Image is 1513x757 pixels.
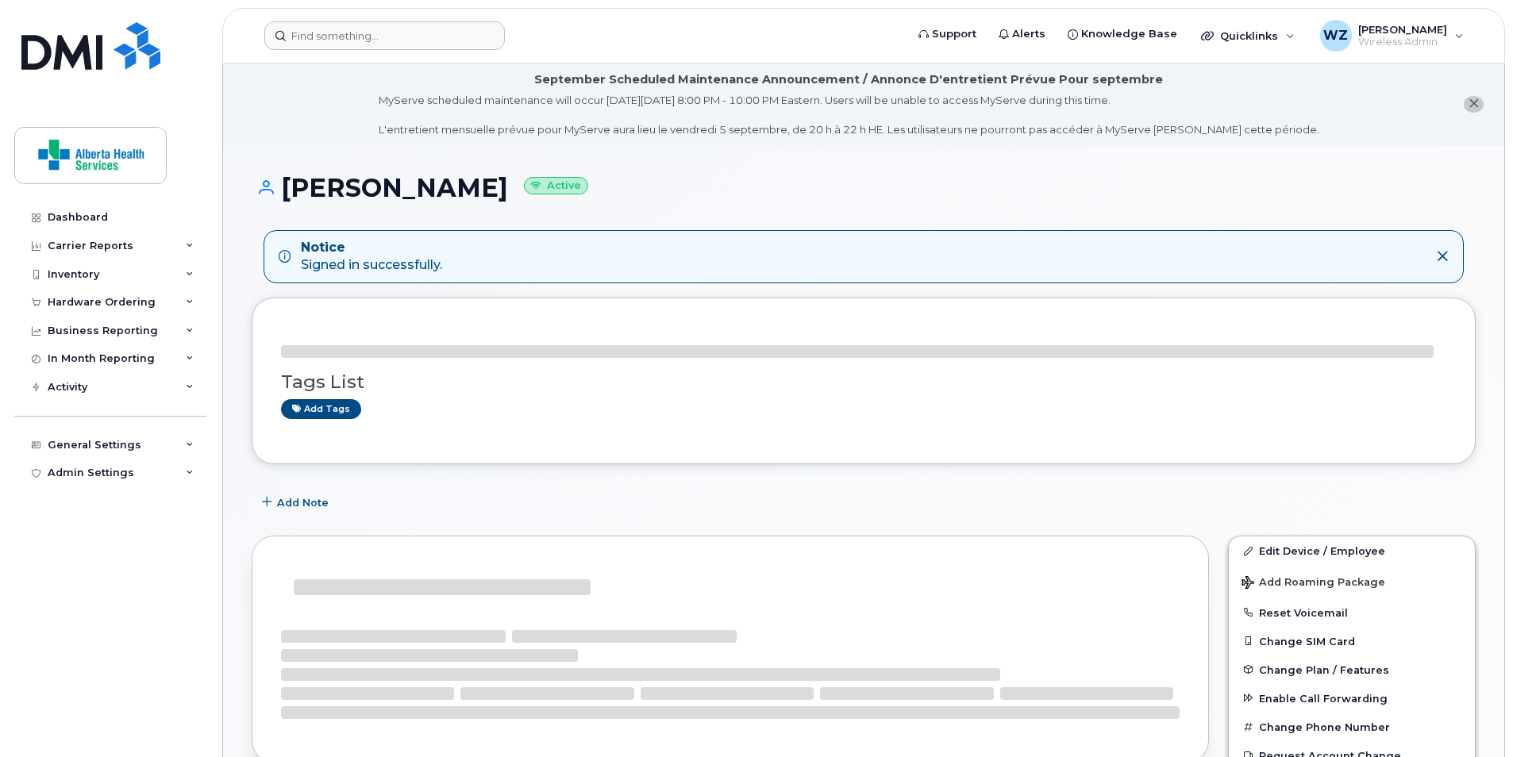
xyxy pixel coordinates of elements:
[281,399,361,419] a: Add tags
[1229,684,1475,713] button: Enable Call Forwarding
[1229,627,1475,655] button: Change SIM Card
[281,372,1446,392] h3: Tags List
[524,177,588,195] small: Active
[1229,713,1475,741] button: Change Phone Number
[1229,655,1475,684] button: Change Plan / Features
[1259,663,1389,675] span: Change Plan / Features
[252,488,342,517] button: Add Note
[1242,576,1385,591] span: Add Roaming Package
[301,239,442,275] div: Signed in successfully.
[277,495,329,510] span: Add Note
[301,239,442,257] strong: Notice
[1229,598,1475,627] button: Reset Voicemail
[252,174,1476,202] h1: [PERSON_NAME]
[1229,536,1475,565] a: Edit Device / Employee
[534,71,1163,88] div: September Scheduled Maintenance Announcement / Annonce D'entretient Prévue Pour septembre
[1464,96,1484,113] button: close notification
[379,93,1319,137] div: MyServe scheduled maintenance will occur [DATE][DATE] 8:00 PM - 10:00 PM Eastern. Users will be u...
[1259,692,1388,704] span: Enable Call Forwarding
[1229,565,1475,598] button: Add Roaming Package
